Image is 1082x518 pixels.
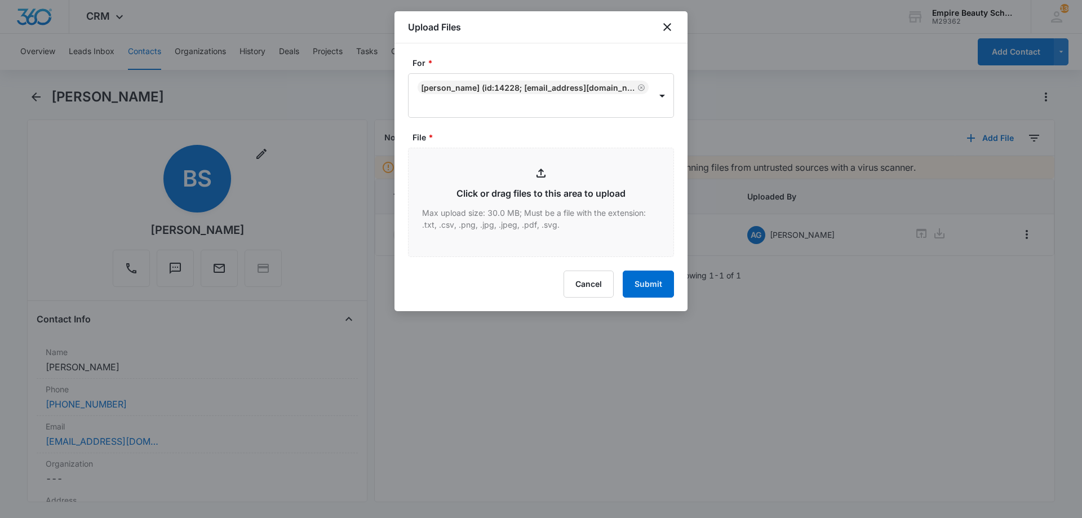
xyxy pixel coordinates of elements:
button: close [660,20,674,34]
div: Remove Brianna Sawyer (ID:14228; 1bribri.296@gmail.com; (603) 884-0576) [635,83,645,91]
h1: Upload Files [408,20,461,34]
button: Cancel [564,271,614,298]
div: [PERSON_NAME] (ID:14228; [EMAIL_ADDRESS][DOMAIN_NAME]; [PHONE_NUMBER]) [421,83,635,92]
label: For [413,57,679,69]
button: Submit [623,271,674,298]
label: File [413,131,679,143]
